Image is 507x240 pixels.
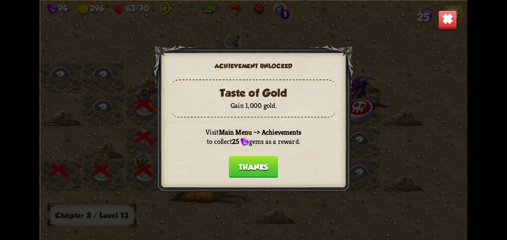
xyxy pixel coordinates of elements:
[219,128,301,136] b: Main Menu –> Achievements
[229,156,278,178] button: Thanks
[241,138,249,146] img: gem.png
[232,137,239,145] b: 25
[438,10,457,29] img: close-button.png
[171,127,336,146] p: Visit to collect gems as a reward.
[171,101,336,110] p: Gain 1,000 gold.
[171,62,336,69] h3: Achievement unlocked
[171,87,336,99] h2: Taste of Gold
